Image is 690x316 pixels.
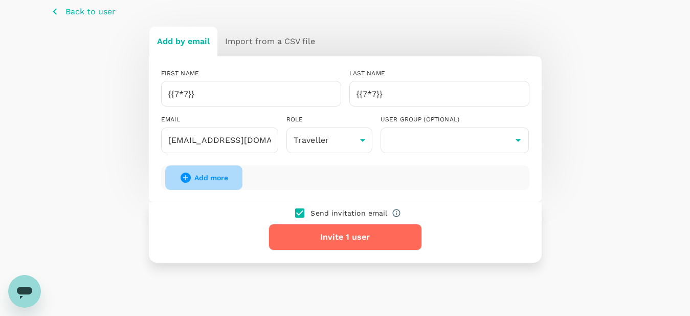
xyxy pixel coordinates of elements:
span: Add more [194,174,228,182]
div: ROLE [286,115,372,125]
iframe: Button to launch messaging window [8,275,41,308]
div: LAST NAME [349,69,529,79]
div: FIRST NAME [161,69,341,79]
p: Back to user [65,6,116,18]
button: Back to user [51,5,116,18]
button: Open [511,133,525,148]
h6: Import from a CSV file [225,34,315,49]
button: Invite 1 user [269,224,422,250]
div: USER GROUP (OPTIONAL) [381,115,529,125]
div: Traveller [286,128,372,153]
button: Add more [165,165,242,190]
div: EMAIL [161,115,278,125]
h6: Add by email [157,34,210,49]
p: Send invitation email [310,208,387,218]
